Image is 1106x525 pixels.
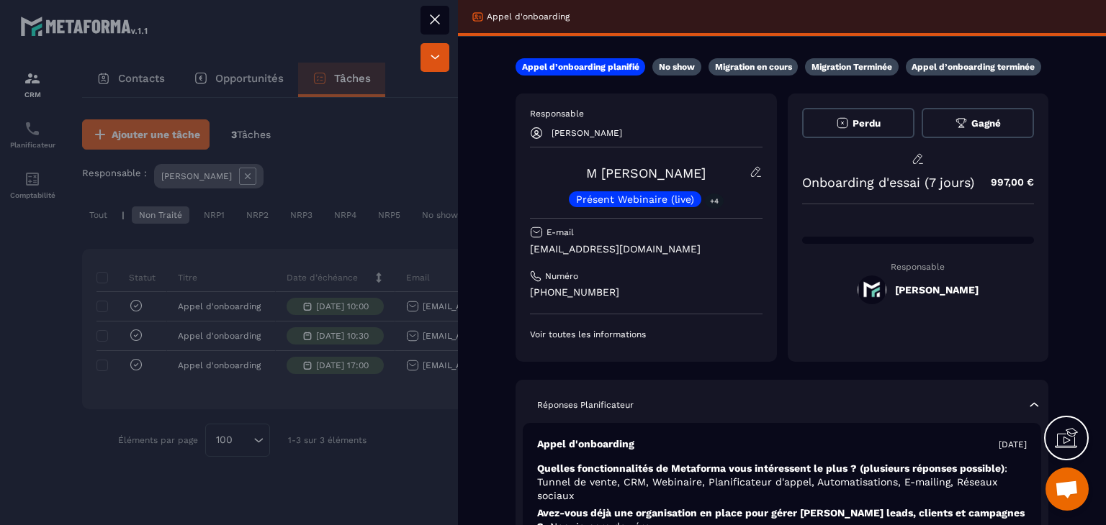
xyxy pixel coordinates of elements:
p: Quelles fonctionnalités de Metaforma vous intéressent le plus ? (plusieurs réponses possible) [537,462,1027,503]
span: : Tunnel de vente, CRM, Webinaire, Planificateur d'appel, Automatisations, E-mailing, Réseaux soc... [537,462,1007,501]
p: Appel d’onboarding planifié [522,61,639,73]
button: Perdu [802,108,914,138]
a: M [PERSON_NAME] [586,165,706,181]
p: Appel d’onboarding terminée [912,61,1035,73]
a: Ouvrir le chat [1046,467,1089,511]
button: Gagné [922,108,1034,138]
p: Présent Webinaire (live) [576,194,694,204]
p: 997,00 € [976,168,1034,196]
p: Responsable [530,108,763,119]
p: Onboarding d'essai (7 jours) [802,175,974,190]
p: Réponses Planificateur [537,399,634,411]
p: Appel d'onboarding [537,437,634,451]
p: Voir toutes les informations [530,329,763,340]
p: Appel d'onboarding [487,11,570,22]
p: Migration en cours [715,61,792,73]
h5: [PERSON_NAME] [895,284,979,296]
p: E-mail [547,227,574,238]
p: Migration Terminée [811,61,892,73]
p: Responsable [802,262,1035,272]
p: [PERSON_NAME] [552,128,622,138]
p: No show [659,61,695,73]
p: [EMAIL_ADDRESS][DOMAIN_NAME] [530,242,763,256]
span: Perdu [853,118,881,129]
p: +4 [705,193,724,209]
span: Gagné [971,118,1001,129]
p: [DATE] [999,439,1027,450]
p: Numéro [545,270,578,282]
p: [PHONE_NUMBER] [530,286,763,299]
